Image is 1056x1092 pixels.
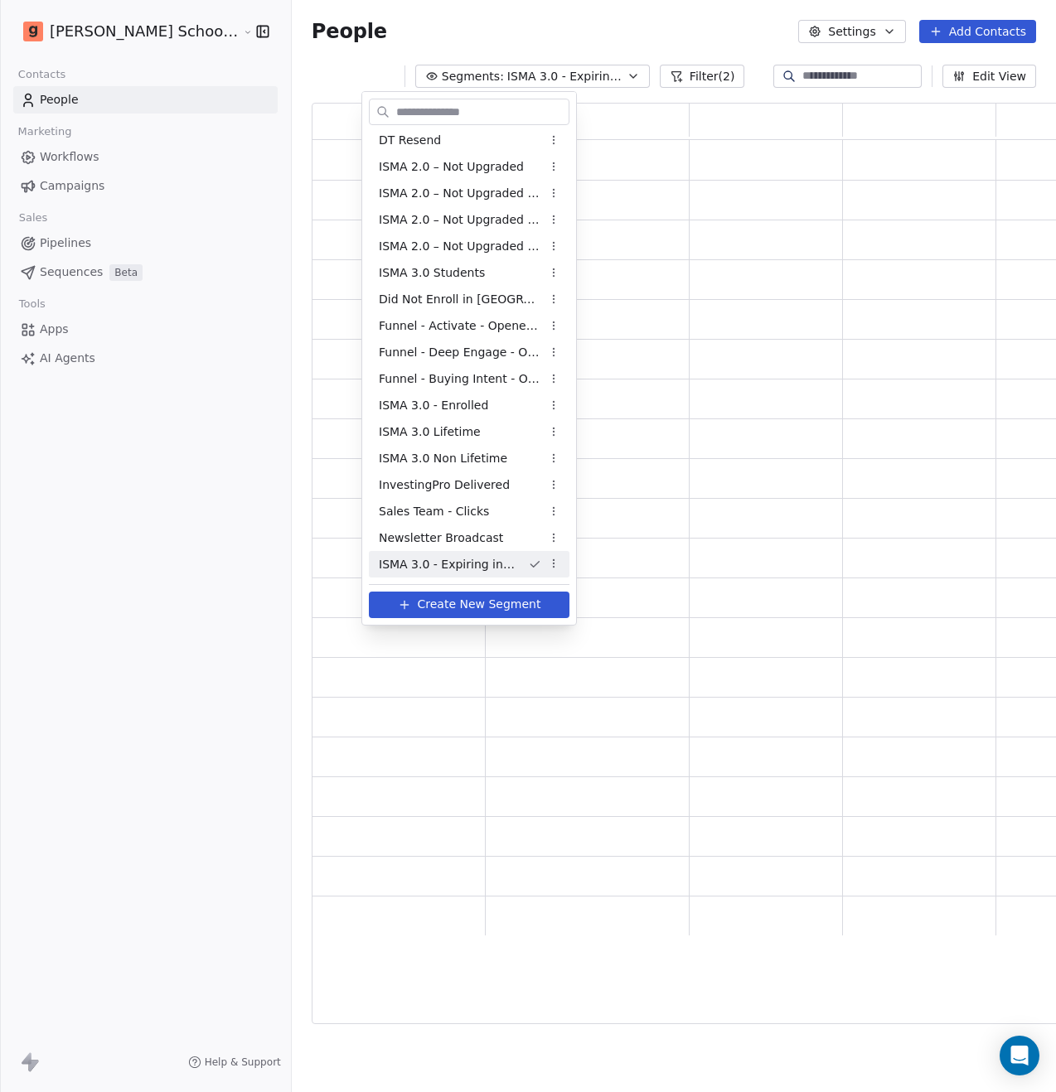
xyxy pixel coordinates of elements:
[379,476,510,494] span: InvestingPro Delivered
[379,185,541,202] span: ISMA 2.0 – Not Upgraded - Signed up but did not attend
[379,397,488,414] span: ISMA 3.0 - Enrolled
[379,238,541,255] span: ISMA 2.0 – Not Upgraded - Did not signup
[369,592,569,618] button: Create New Segment
[379,317,541,335] span: Funnel - Activate - Opened Last 7 days
[379,158,524,176] span: ISMA 2.0 – Not Upgraded
[379,291,541,308] span: Did Not Enroll in [GEOGRAPHIC_DATA]
[379,503,489,520] span: Sales Team - Clicks
[379,211,541,229] span: ISMA 2.0 – Not Upgraded - Attended but did not upgrade
[379,344,541,361] span: Funnel - Deep Engage - Open Last 7 Days
[379,264,485,282] span: ISMA 3.0 Students
[379,450,507,467] span: ISMA 3.0 Non Lifetime
[379,423,481,441] span: ISMA 3.0 Lifetime
[379,132,441,149] span: DT Resend
[418,596,541,613] span: Create New Segment
[379,556,515,573] span: ISMA 3.0 - Expiring in Next 14 Days
[379,370,541,388] span: Funnel - Buying Intent - Open Last 7 Days
[379,529,503,547] span: Newsletter Broadcast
